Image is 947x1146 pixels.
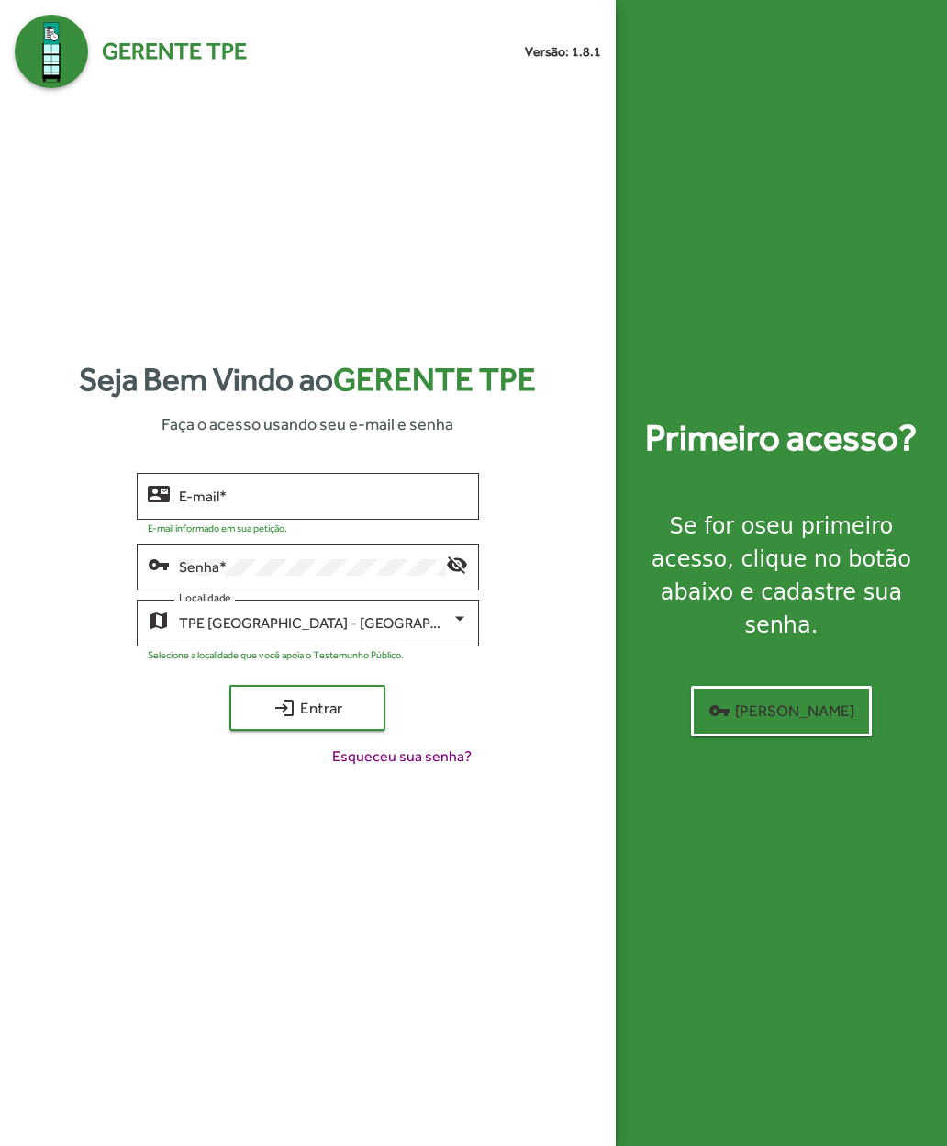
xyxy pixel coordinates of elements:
span: Esqueceu sua senha? [332,746,472,768]
span: [PERSON_NAME] [708,694,854,727]
mat-icon: vpn_key [708,700,730,722]
mat-icon: map [148,609,170,631]
img: Logo Gerente [15,15,88,88]
span: Gerente TPE [333,361,536,398]
span: Faça o acesso usando seu e-mail e senha [162,411,453,436]
div: Se for o , clique no botão abaixo e cadastre sua senha. [638,510,925,642]
mat-icon: contact_mail [148,482,170,504]
strong: Seja Bem Vindo ao [79,355,536,404]
mat-hint: E-mail informado em sua petição. [148,522,287,534]
mat-icon: vpn_key [148,553,170,575]
button: Entrar [229,685,385,731]
mat-icon: login [273,697,295,719]
strong: seu primeiro acesso [652,513,893,572]
span: Gerente TPE [102,34,247,69]
span: Entrar [246,691,369,725]
span: TPE [GEOGRAPHIC_DATA] - [GEOGRAPHIC_DATA] [179,614,500,632]
button: [PERSON_NAME] [691,686,872,736]
mat-hint: Selecione a localidade que você apoia o Testemunho Público. [148,649,404,660]
mat-icon: visibility_off [446,553,468,575]
small: Versão: 1.8.1 [525,42,601,62]
strong: Primeiro acesso? [645,410,917,466]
